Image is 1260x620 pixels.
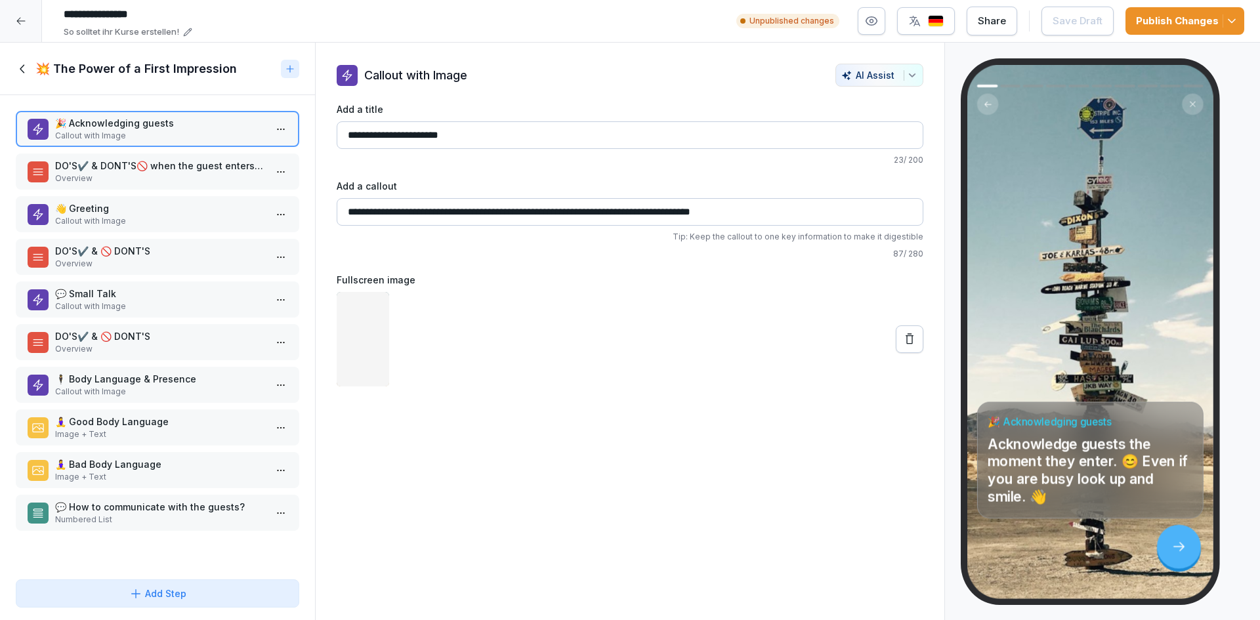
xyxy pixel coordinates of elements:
p: Overview [55,173,265,184]
p: Image + Text [55,428,265,440]
div: Add Step [129,587,186,600]
div: DO'S✔️ & 🚫 DONT'SOverview [16,324,299,360]
div: DO'S✔️ & DONT'S🚫 when the guest enters the restaurantOverview [16,154,299,190]
h4: 🎉 Acknowledging guests [988,415,1192,429]
p: So solltet ihr Kurse erstellen! [64,26,179,39]
p: Numbered List [55,514,265,526]
p: 23 / 200 [337,154,923,166]
div: 🧘‍♀️ Good Body LanguageImage + Text [16,409,299,445]
button: Save Draft [1041,7,1114,35]
p: 🧘‍♀️ Bad Body Language [55,457,265,471]
label: Add a title [337,102,923,116]
p: Tip: Keep the callout to one key information to make it digestible [337,231,923,243]
p: DO'S✔️ & 🚫 DONT'S [55,244,265,258]
p: DO'S✔️ & 🚫 DONT'S [55,329,265,343]
p: Overview [55,343,265,355]
div: 💬 Small TalkCallout with Image [16,281,299,318]
div: 💬 How to communicate with the guests?Numbered List [16,495,299,531]
p: Overview [55,258,265,270]
button: Publish Changes [1125,7,1244,35]
p: Callout with Image [55,130,265,142]
div: 🕴️ Body Language & PresenceCallout with Image [16,367,299,403]
div: 🎉 Acknowledging guestsCallout with Image [16,111,299,147]
p: Acknowledge guests the moment they enter. 😊 Even if you are busy look up and smile. 👋 [988,435,1192,505]
p: 💬 Small Talk [55,287,265,300]
button: Share [967,7,1017,35]
p: 💬 How to communicate with the guests? [55,500,265,514]
p: Callout with Image [55,300,265,312]
div: 👋 GreetingCallout with Image [16,196,299,232]
div: Share [978,14,1006,28]
p: DO'S✔️ & DONT'S🚫 when the guest enters the restaurant [55,159,265,173]
div: 🧘‍♀️ Bad Body LanguageImage + Text [16,452,299,488]
p: Callout with Image [55,386,265,398]
div: AI Assist [841,70,917,81]
label: Fullscreen image [337,273,923,287]
p: 87 / 280 [337,248,923,260]
button: AI Assist [835,64,923,87]
p: 🧘‍♀️ Good Body Language [55,415,265,428]
p: 🕴️ Body Language & Presence [55,372,265,386]
div: Publish Changes [1136,14,1234,28]
div: Save Draft [1053,14,1102,28]
h1: 💥 The Power of a First Impression [35,61,237,77]
p: Callout with Image [55,215,265,227]
p: Callout with Image [364,66,467,84]
button: Add Step [16,579,299,608]
p: Unpublished changes [749,15,834,27]
p: 🎉 Acknowledging guests [55,116,265,130]
img: de.svg [928,15,944,28]
p: Image + Text [55,471,265,483]
label: Add a callout [337,179,923,193]
p: 👋 Greeting [55,201,265,215]
div: DO'S✔️ & 🚫 DONT'SOverview [16,239,299,275]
